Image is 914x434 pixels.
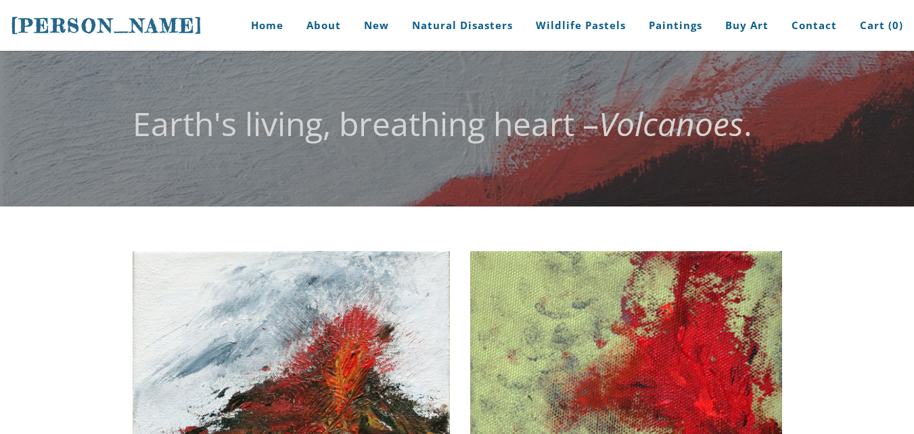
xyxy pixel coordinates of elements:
[892,18,899,32] span: 0
[11,14,203,37] span: [PERSON_NAME]
[599,102,744,146] em: Volcanoes
[11,13,203,39] a: [PERSON_NAME]
[133,102,752,146] font: Earth's living, breathing heart – .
